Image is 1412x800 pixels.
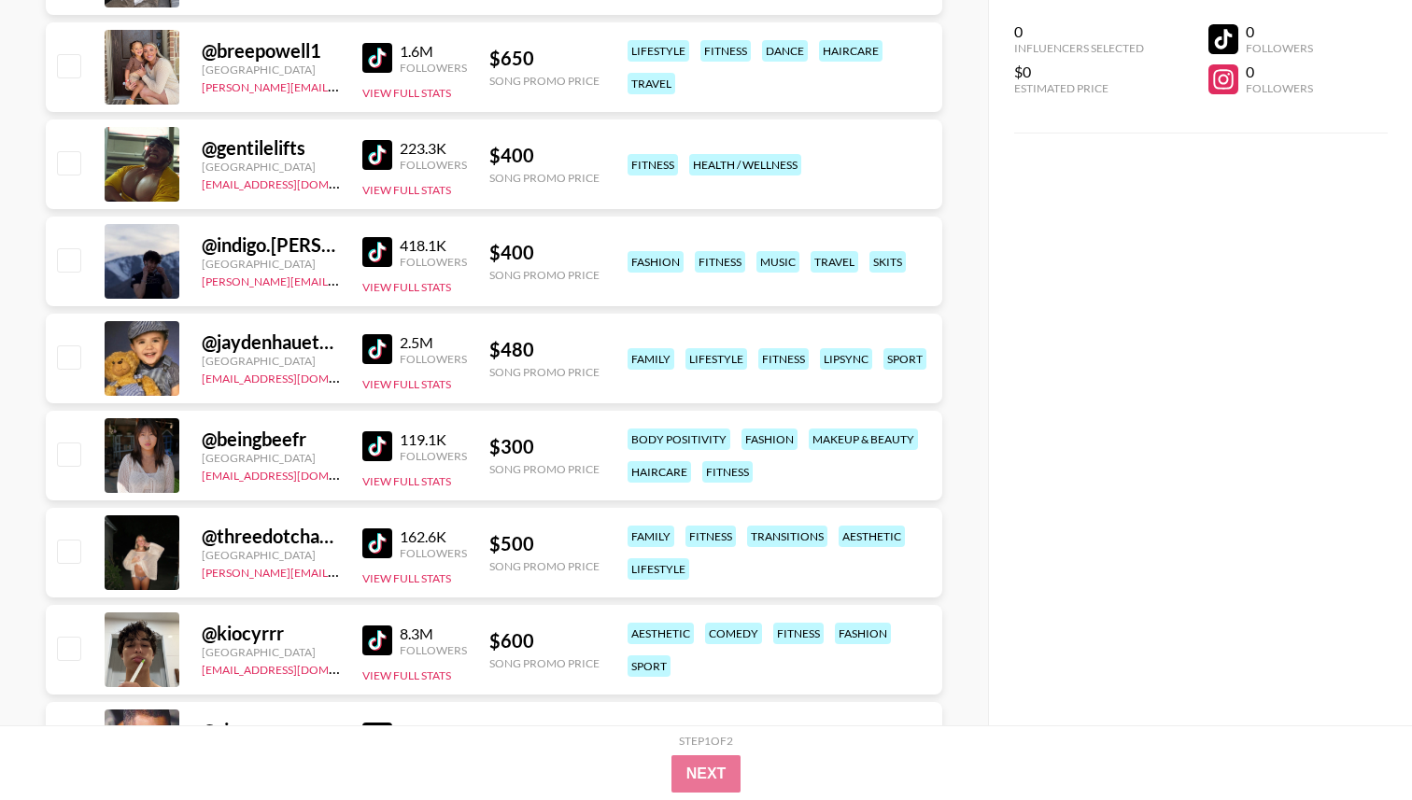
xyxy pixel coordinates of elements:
[773,623,824,644] div: fitness
[628,526,674,547] div: family
[202,39,340,63] div: @ breepowell1
[362,334,392,364] img: TikTok
[362,625,392,655] img: TikTok
[489,435,600,458] div: $ 300
[1319,707,1390,778] iframe: Drift Widget Chat Controller
[202,174,389,191] a: [EMAIL_ADDRESS][DOMAIN_NAME]
[202,428,340,451] div: @ beingbeefr
[695,251,745,273] div: fitness
[741,428,798,450] div: fashion
[362,140,392,170] img: TikTok
[628,428,730,450] div: body positivity
[628,40,689,62] div: lifestyle
[839,526,905,547] div: aesthetic
[202,77,478,94] a: [PERSON_NAME][EMAIL_ADDRESS][DOMAIN_NAME]
[489,171,600,185] div: Song Promo Price
[362,571,451,585] button: View Full Stats
[400,236,467,255] div: 418.1K
[489,559,600,573] div: Song Promo Price
[400,139,467,158] div: 223.3K
[362,377,451,391] button: View Full Stats
[1014,41,1144,55] div: Influencers Selected
[202,562,656,580] a: [PERSON_NAME][EMAIL_ADDRESS][PERSON_NAME][PERSON_NAME][DOMAIN_NAME]
[202,451,340,465] div: [GEOGRAPHIC_DATA]
[400,255,467,269] div: Followers
[362,183,451,197] button: View Full Stats
[489,47,600,70] div: $ 650
[400,643,467,657] div: Followers
[489,144,600,167] div: $ 400
[747,526,827,547] div: transitions
[400,625,467,643] div: 8.3M
[1014,63,1144,81] div: $0
[489,241,600,264] div: $ 400
[489,656,600,670] div: Song Promo Price
[400,722,467,740] div: 173.3K
[400,42,467,61] div: 1.6M
[202,63,340,77] div: [GEOGRAPHIC_DATA]
[362,723,392,752] img: TikTok
[1246,81,1313,95] div: Followers
[362,528,392,558] img: TikTok
[202,465,389,483] a: [EMAIL_ADDRESS][DOMAIN_NAME]
[705,623,762,644] div: comedy
[489,629,600,653] div: $ 600
[400,449,467,463] div: Followers
[820,348,872,370] div: lipsync
[400,527,467,546] div: 162.6K
[758,348,809,370] div: fitness
[202,354,340,368] div: [GEOGRAPHIC_DATA]
[400,546,467,560] div: Followers
[489,338,600,361] div: $ 480
[628,348,674,370] div: family
[1014,22,1144,41] div: 0
[628,154,678,175] div: fitness
[671,755,741,793] button: Next
[202,622,340,645] div: @ kiocyrrr
[489,365,600,379] div: Song Promo Price
[489,74,600,88] div: Song Promo Price
[362,237,392,267] img: TikTok
[685,348,747,370] div: lifestyle
[1246,63,1313,81] div: 0
[202,719,340,742] div: @ riccoross
[819,40,882,62] div: haircare
[202,160,340,174] div: [GEOGRAPHIC_DATA]
[1014,81,1144,95] div: Estimated Price
[202,548,340,562] div: [GEOGRAPHIC_DATA]
[489,532,600,555] div: $ 500
[1246,22,1313,41] div: 0
[202,368,389,386] a: [EMAIL_ADDRESS][DOMAIN_NAME]
[202,330,340,354] div: @ jaydenhaueterofficial
[628,73,675,94] div: travel
[362,43,392,73] img: TikTok
[202,136,340,160] div: @ gentilelifts
[362,280,451,294] button: View Full Stats
[202,257,340,271] div: [GEOGRAPHIC_DATA]
[202,525,340,548] div: @ threedotchanell
[685,526,736,547] div: fitness
[202,645,340,659] div: [GEOGRAPHIC_DATA]
[869,251,906,273] div: skits
[400,61,467,75] div: Followers
[1246,41,1313,55] div: Followers
[628,623,694,644] div: aesthetic
[835,623,891,644] div: fashion
[202,233,340,257] div: @ indigo.[PERSON_NAME]
[362,86,451,100] button: View Full Stats
[362,474,451,488] button: View Full Stats
[679,734,733,748] div: Step 1 of 2
[883,348,926,370] div: sport
[489,462,600,476] div: Song Promo Price
[628,558,689,580] div: lifestyle
[702,461,753,483] div: fitness
[362,668,451,682] button: View Full Stats
[762,40,808,62] div: dance
[756,251,799,273] div: music
[400,430,467,449] div: 119.1K
[628,251,684,273] div: fashion
[202,271,478,288] a: [PERSON_NAME][EMAIL_ADDRESS][DOMAIN_NAME]
[400,158,467,172] div: Followers
[689,154,801,175] div: health / wellness
[700,40,751,62] div: fitness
